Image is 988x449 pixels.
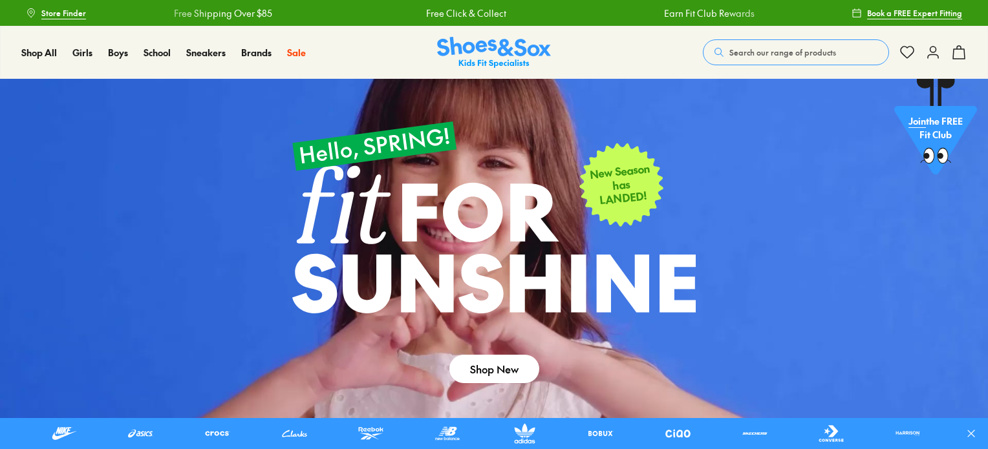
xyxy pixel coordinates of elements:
[729,47,836,58] span: Search our range of products
[144,46,171,59] a: School
[908,114,926,127] span: Join
[108,46,128,59] a: Boys
[41,7,86,19] span: Store Finder
[21,46,57,59] a: Shop All
[287,46,306,59] a: Sale
[26,1,86,25] a: Store Finder
[449,355,539,383] a: Shop New
[894,78,977,182] a: Jointhe FREE Fit Club
[664,6,755,20] a: Earn Fit Club Rewards
[426,6,506,20] a: Free Click & Collect
[703,39,889,65] button: Search our range of products
[174,6,272,20] a: Free Shipping Over $85
[867,7,962,19] span: Book a FREE Expert Fitting
[437,37,551,68] img: SNS_Logo_Responsive.svg
[894,104,977,152] p: the FREE Fit Club
[72,46,92,59] a: Girls
[852,1,962,25] a: Book a FREE Expert Fitting
[437,37,551,68] a: Shoes & Sox
[186,46,226,59] a: Sneakers
[241,46,272,59] a: Brands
